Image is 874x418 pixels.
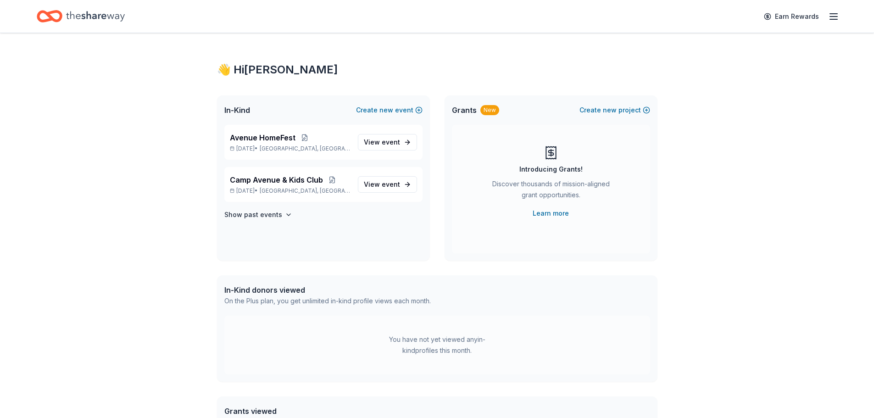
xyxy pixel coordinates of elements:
p: [DATE] • [230,187,351,195]
span: new [603,105,617,116]
div: Discover thousands of mission-aligned grant opportunities. [489,178,613,204]
h4: Show past events [224,209,282,220]
span: Grants [452,105,477,116]
div: Introducing Grants! [519,164,583,175]
button: Createnewevent [356,105,423,116]
span: event [382,138,400,146]
div: In-Kind donors viewed [224,284,431,295]
button: Show past events [224,209,292,220]
a: Earn Rewards [758,8,824,25]
div: New [480,105,499,115]
span: View [364,179,400,190]
span: View [364,137,400,148]
span: [GEOGRAPHIC_DATA], [GEOGRAPHIC_DATA] [260,187,350,195]
span: Avenue HomeFest [230,132,295,143]
a: View event [358,176,417,193]
div: On the Plus plan, you get unlimited in-kind profile views each month. [224,295,431,307]
span: Camp Avenue & Kids Club [230,174,323,185]
span: In-Kind [224,105,250,116]
div: Grants viewed [224,406,403,417]
span: [GEOGRAPHIC_DATA], [GEOGRAPHIC_DATA] [260,145,350,152]
a: Learn more [533,208,569,219]
button: Createnewproject [579,105,650,116]
div: 👋 Hi [PERSON_NAME] [217,62,657,77]
span: event [382,180,400,188]
a: Home [37,6,125,27]
span: new [379,105,393,116]
p: [DATE] • [230,145,351,152]
div: You have not yet viewed any in-kind profiles this month. [380,334,495,356]
a: View event [358,134,417,150]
